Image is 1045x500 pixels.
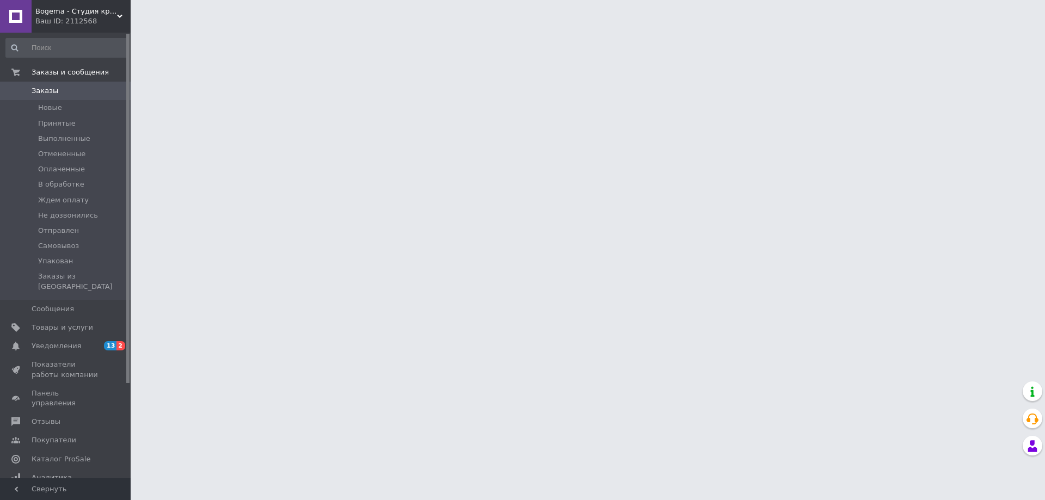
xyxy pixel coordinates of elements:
[32,454,90,464] span: Каталог ProSale
[32,86,58,96] span: Заказы
[38,149,85,159] span: Отмененные
[32,67,109,77] span: Заказы и сообщения
[32,417,60,427] span: Отзывы
[32,304,74,314] span: Сообщения
[35,16,131,26] div: Ваш ID: 2112568
[38,256,73,266] span: Упакован
[104,341,116,350] span: 13
[38,164,85,174] span: Оплаченные
[116,341,125,350] span: 2
[38,195,89,205] span: Ждем оплату
[38,119,76,128] span: Принятые
[32,341,81,351] span: Уведомления
[38,103,62,113] span: Новые
[38,180,84,189] span: В обработке
[38,241,79,251] span: Самовывоз
[32,323,93,332] span: Товары и услуги
[38,226,79,236] span: Отправлен
[38,271,127,291] span: Заказы из [GEOGRAPHIC_DATA]
[35,7,117,16] span: Bogema - Студия красок и декора
[32,388,101,408] span: Панель управления
[32,473,72,483] span: Аналитика
[38,211,98,220] span: Не дозвонились
[32,360,101,379] span: Показатели работы компании
[5,38,128,58] input: Поиск
[38,134,90,144] span: Выполненные
[32,435,76,445] span: Покупатели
